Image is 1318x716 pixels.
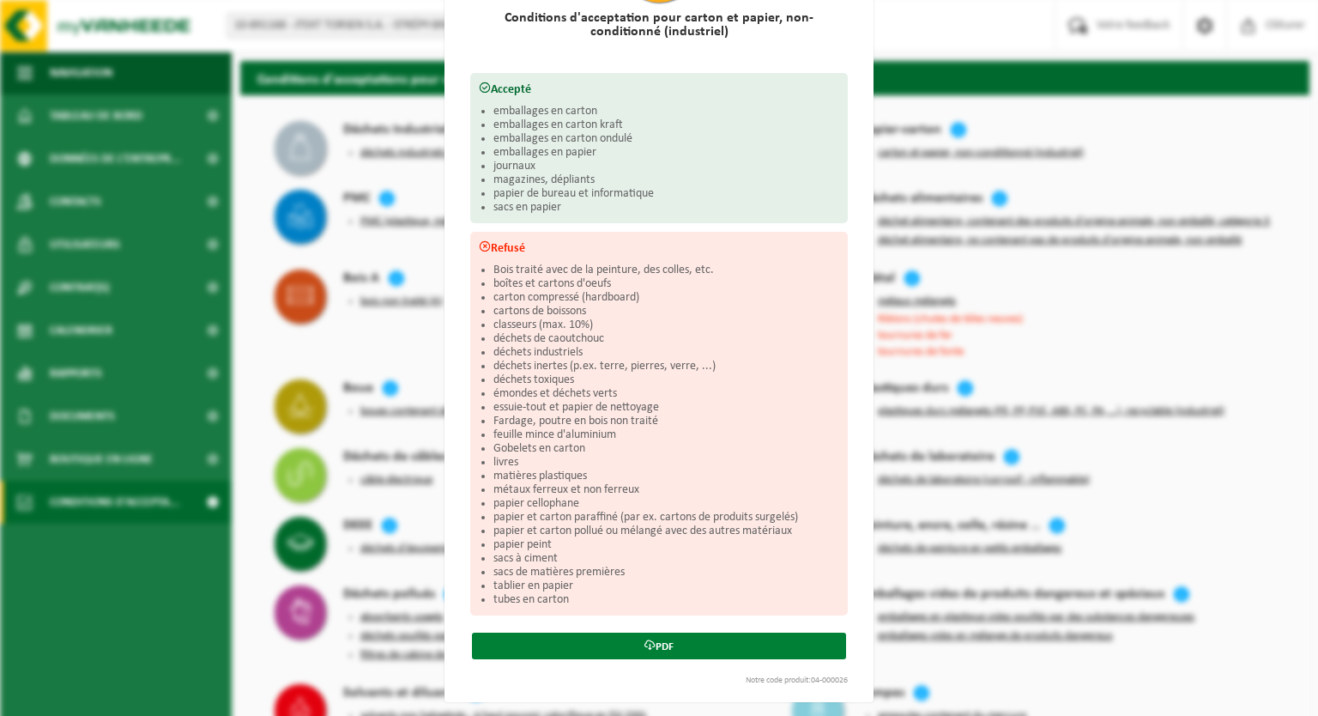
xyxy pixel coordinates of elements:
[493,332,839,346] li: déchets de caoutchouc
[493,593,839,607] li: tubes en carton
[479,240,839,255] h3: Refusé
[493,456,839,470] li: livres
[493,483,839,497] li: métaux ferreux et non ferreux
[493,319,839,332] li: classeurs (max. 10%)
[493,401,839,415] li: essuie-tout et papier de nettoyage
[493,387,839,401] li: émondes et déchets verts
[493,511,839,525] li: papier et carton paraffiné (par ex. cartons de produits surgelés)
[493,470,839,483] li: matières plastiques
[493,346,839,360] li: déchets industriels
[493,305,839,319] li: cartons de boissons
[472,633,846,659] a: PDF
[493,373,839,387] li: déchets toxiques
[493,497,839,511] li: papier cellophane
[493,277,839,291] li: boîtes et cartons d'oeufs
[479,82,839,96] h3: Accepté
[470,11,848,39] h2: Conditions d'acceptation pour carton et papier, non-conditionné (industriel)
[493,118,839,132] li: emballages en carton kraft
[493,360,839,373] li: déchets inertes (p.ex. terre, pierres, verre, ...)
[493,173,839,187] li: magazines, dépliants
[462,677,856,685] div: Notre code produit:04-000026
[493,525,839,538] li: papier et carton pollué ou mélangé avec des autres matériaux
[493,105,839,118] li: emballages en carton
[493,160,839,173] li: journaux
[493,146,839,160] li: emballages en papier
[493,415,839,428] li: Fardage, poutre en bois non traité
[493,187,839,201] li: papier de bureau et informatique
[493,442,839,456] li: Gobelets en carton
[493,201,839,215] li: sacs en papier
[493,566,839,579] li: sacs de matières premières
[493,538,839,552] li: papier peint
[493,132,839,146] li: emballages en carton ondulé
[493,428,839,442] li: feuille mince d'aluminium
[493,291,839,305] li: carton compressé (hardboard)
[493,579,839,593] li: tablier en papier
[493,552,839,566] li: sacs à ciment
[493,264,839,277] li: Bois traité avec de la peinture, des colles, etc.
